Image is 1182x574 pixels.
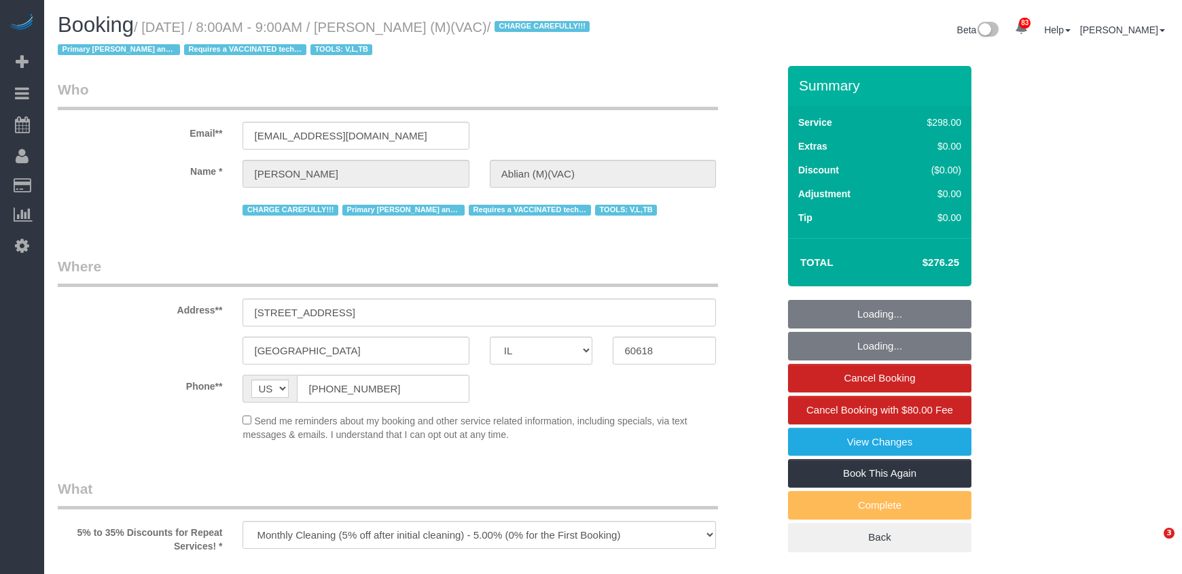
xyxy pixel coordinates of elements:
[957,24,999,35] a: Beta
[1008,14,1035,44] a: 83
[898,187,961,201] div: $0.00
[469,205,591,216] span: Requires a VACCINATED tech/trainee
[8,14,35,33] img: Automaid Logo
[798,116,832,129] label: Service
[243,416,687,440] span: Send me reminders about my booking and other service related information, including specials, via...
[788,364,971,392] a: Cancel Booking
[898,163,961,177] div: ($0.00)
[976,22,999,39] img: New interface
[798,211,812,224] label: Tip
[310,44,372,55] span: TOOLS: V,L,TB
[595,205,657,216] span: TOOLS: V,L,TB
[48,160,232,178] label: Name *
[58,80,718,110] legend: Who
[788,523,971,552] a: Back
[798,163,839,177] label: Discount
[898,211,961,224] div: $0.00
[58,479,718,509] legend: What
[788,459,971,488] a: Book This Again
[243,160,469,188] input: First Name**
[800,256,834,268] strong: Total
[788,396,971,424] a: Cancel Booking with $80.00 Fee
[58,20,594,58] small: / [DATE] / 8:00AM - 9:00AM / [PERSON_NAME] (M)(VAC)
[58,256,718,287] legend: Where
[495,21,590,32] span: CHARGE CAREFULLY!!!
[806,404,953,416] span: Cancel Booking with $80.00 Fee
[613,337,716,365] input: Zip Code**
[1044,24,1071,35] a: Help
[243,205,338,216] span: CHARGE CAREFULLY!!!
[1164,528,1175,539] span: 3
[1136,528,1168,560] iframe: Intercom live chat
[798,187,850,201] label: Adjustment
[799,78,965,93] h3: Summary
[898,139,961,153] div: $0.00
[788,428,971,456] a: View Changes
[58,13,134,37] span: Booking
[48,521,232,553] label: 5% to 35% Discounts for Repeat Services! *
[798,139,827,153] label: Extras
[184,44,306,55] span: Requires a VACCINATED tech/trainee
[58,44,180,55] span: Primary [PERSON_NAME] and [PERSON_NAME]
[882,257,959,269] h4: $276.25
[342,205,465,216] span: Primary [PERSON_NAME] and [PERSON_NAME]
[1080,24,1165,35] a: [PERSON_NAME]
[898,116,961,129] div: $298.00
[490,160,716,188] input: Last Name*
[1019,18,1031,29] span: 83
